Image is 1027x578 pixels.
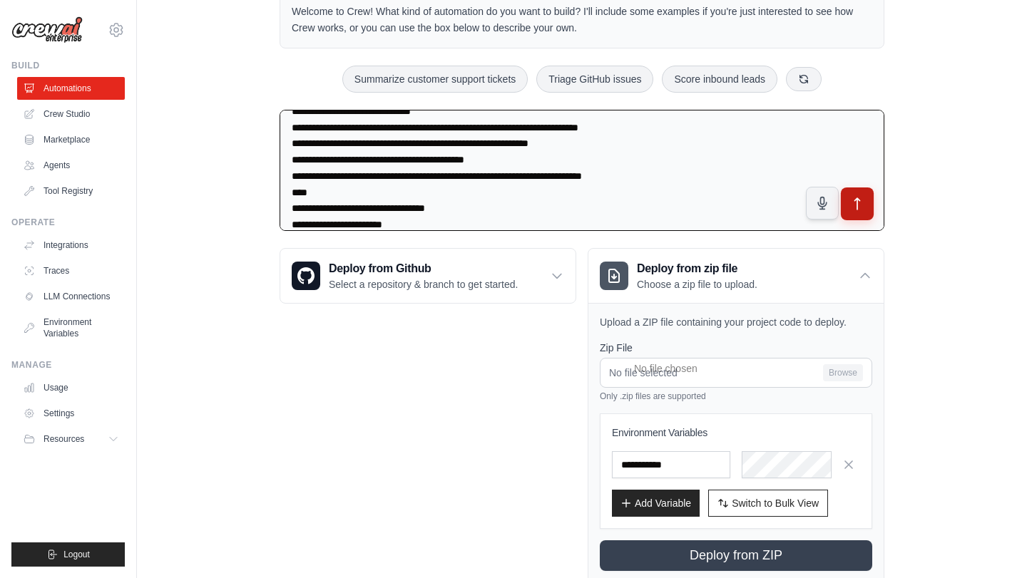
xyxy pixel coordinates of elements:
[44,433,84,445] span: Resources
[600,315,872,329] p: Upload a ZIP file containing your project code to deploy.
[600,358,872,388] input: No file selected Browse
[11,542,125,567] button: Logout
[637,260,757,277] h3: Deploy from zip file
[17,180,125,202] a: Tool Registry
[17,285,125,308] a: LLM Connections
[329,277,518,291] p: Select a repository & branch to get started.
[17,234,125,257] a: Integrations
[732,496,819,510] span: Switch to Bulk View
[17,259,125,282] a: Traces
[600,391,872,402] p: Only .zip files are supported
[342,66,528,93] button: Summarize customer support tickets
[11,359,125,371] div: Manage
[612,490,700,517] button: Add Variable
[329,260,518,277] h3: Deploy from Github
[17,428,125,450] button: Resources
[11,60,125,71] div: Build
[17,376,125,399] a: Usage
[662,66,777,93] button: Score inbound leads
[17,128,125,151] a: Marketplace
[612,425,860,440] h3: Environment Variables
[17,311,125,345] a: Environment Variables
[11,16,83,43] img: Logo
[956,510,1027,578] iframe: Chat Widget
[600,341,872,355] label: Zip File
[637,277,757,291] p: Choose a zip file to upload.
[17,402,125,425] a: Settings
[17,103,125,125] a: Crew Studio
[17,77,125,100] a: Automations
[292,4,872,36] p: Welcome to Crew! What kind of automation do you want to build? I'll include some examples if you'...
[17,154,125,177] a: Agents
[11,217,125,228] div: Operate
[536,66,653,93] button: Triage GitHub issues
[63,549,90,560] span: Logout
[600,540,872,571] button: Deploy from ZIP
[708,490,828,517] button: Switch to Bulk View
